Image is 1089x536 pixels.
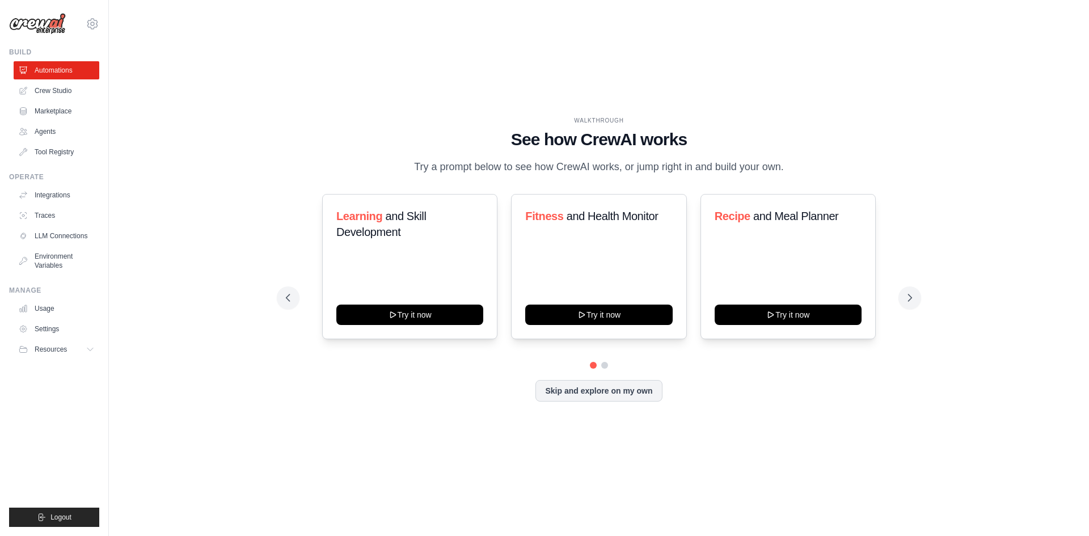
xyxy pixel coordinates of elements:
button: Logout [9,508,99,527]
div: Build [9,48,99,57]
button: Resources [14,340,99,358]
span: and Meal Planner [753,210,838,222]
button: Try it now [715,305,862,325]
span: Logout [50,513,71,522]
a: Automations [14,61,99,79]
img: Logo [9,13,66,35]
span: Learning [336,210,382,222]
p: Try a prompt below to see how CrewAI works, or jump right in and build your own. [408,159,790,175]
span: Resources [35,345,67,354]
span: and Skill Development [336,210,426,238]
button: Skip and explore on my own [535,380,662,402]
a: Tool Registry [14,143,99,161]
a: Traces [14,206,99,225]
a: Marketplace [14,102,99,120]
a: Environment Variables [14,247,99,275]
button: Try it now [336,305,483,325]
span: and Health Monitor [567,210,659,222]
a: Crew Studio [14,82,99,100]
span: Fitness [525,210,563,222]
h1: See how CrewAI works [286,129,912,150]
span: Recipe [715,210,750,222]
a: Settings [14,320,99,338]
div: Operate [9,172,99,182]
a: Agents [14,123,99,141]
a: Integrations [14,186,99,204]
div: Manage [9,286,99,295]
a: LLM Connections [14,227,99,245]
button: Try it now [525,305,672,325]
div: WALKTHROUGH [286,116,912,125]
a: Usage [14,299,99,318]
